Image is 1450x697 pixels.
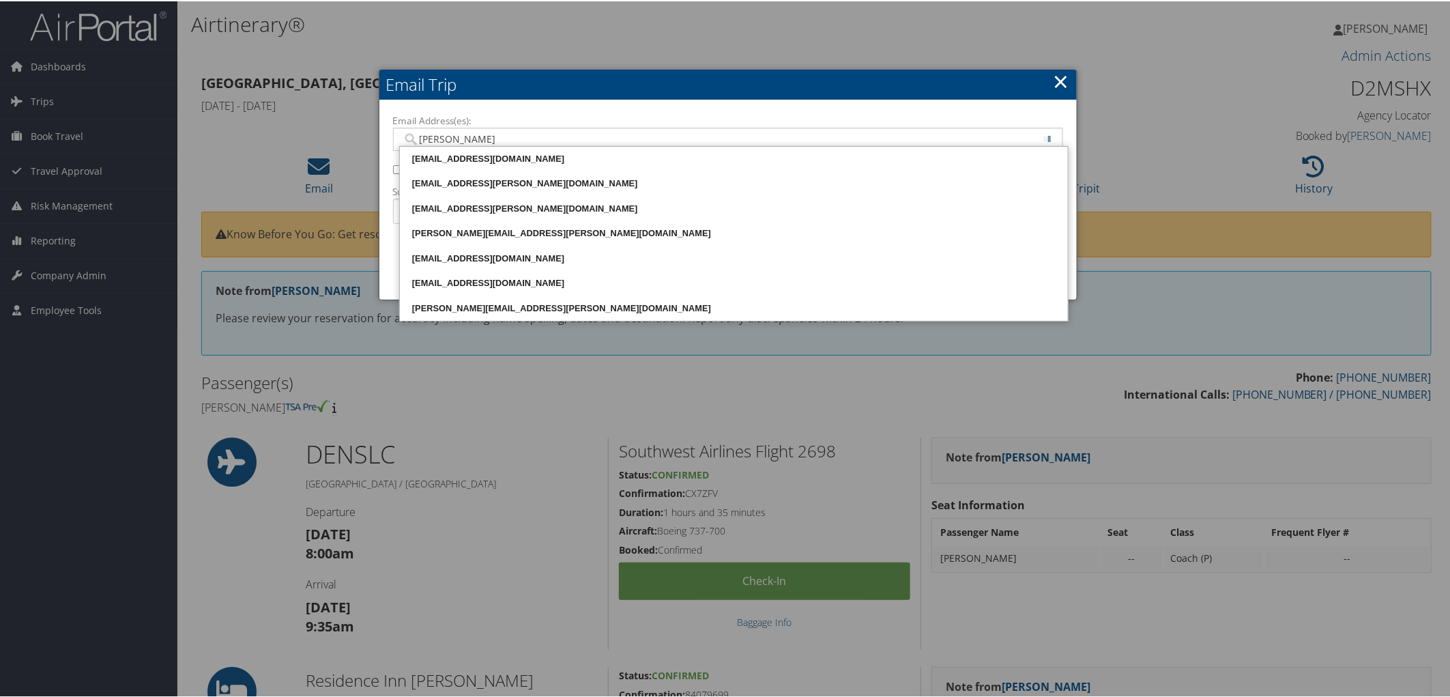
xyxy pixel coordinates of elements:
div: [EMAIL_ADDRESS][DOMAIN_NAME] [402,151,1066,165]
div: [PERSON_NAME][EMAIL_ADDRESS][PERSON_NAME][DOMAIN_NAME] [402,300,1066,314]
div: [EMAIL_ADDRESS][PERSON_NAME][DOMAIN_NAME] [402,175,1066,189]
div: [EMAIL_ADDRESS][DOMAIN_NAME] [402,275,1066,289]
h2: Email Trip [379,68,1077,98]
a: × [1054,66,1069,94]
label: Email Address(es): [393,113,1063,126]
div: [PERSON_NAME][EMAIL_ADDRESS][PERSON_NAME][DOMAIN_NAME] [402,225,1066,239]
div: [EMAIL_ADDRESS][PERSON_NAME][DOMAIN_NAME] [402,201,1066,214]
label: Subject: [393,184,1063,197]
input: Email address (Separate multiple email addresses with commas) [402,131,1054,145]
img: ajax-loader.gif [1040,134,1051,141]
input: Add a short subject for the email [393,197,1063,223]
div: [EMAIL_ADDRESS][DOMAIN_NAME] [402,251,1066,264]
